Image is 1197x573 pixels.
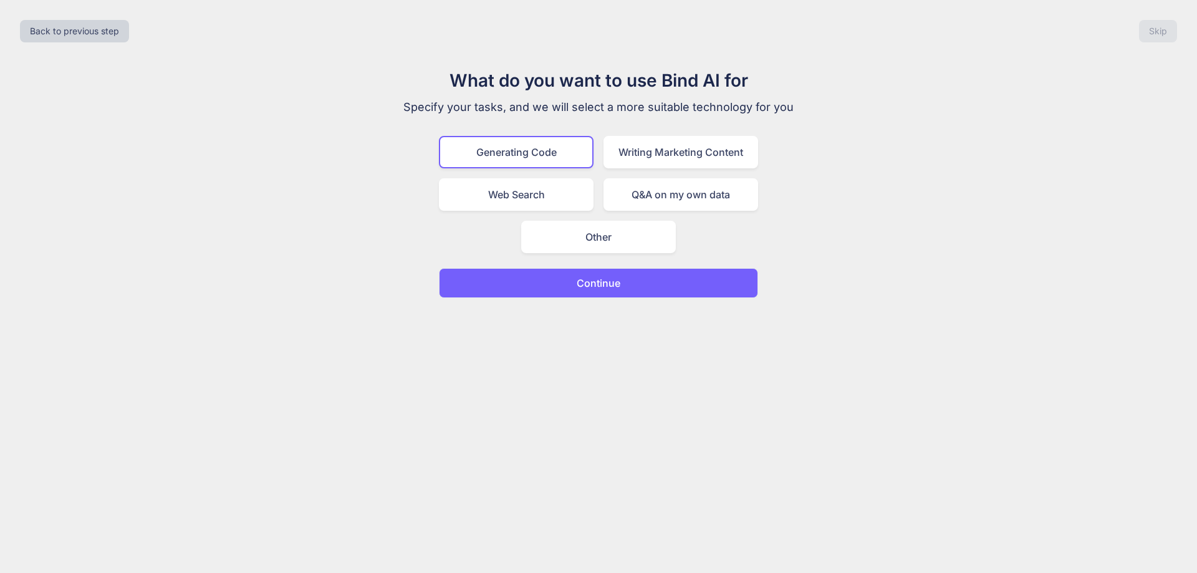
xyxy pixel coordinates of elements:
[1139,20,1177,42] button: Skip
[439,268,758,298] button: Continue
[20,20,129,42] button: Back to previous step
[439,136,594,168] div: Generating Code
[603,136,758,168] div: Writing Marketing Content
[389,67,808,94] h1: What do you want to use Bind AI for
[439,178,594,211] div: Web Search
[577,276,620,291] p: Continue
[389,99,808,116] p: Specify your tasks, and we will select a more suitable technology for you
[603,178,758,211] div: Q&A on my own data
[521,221,676,253] div: Other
